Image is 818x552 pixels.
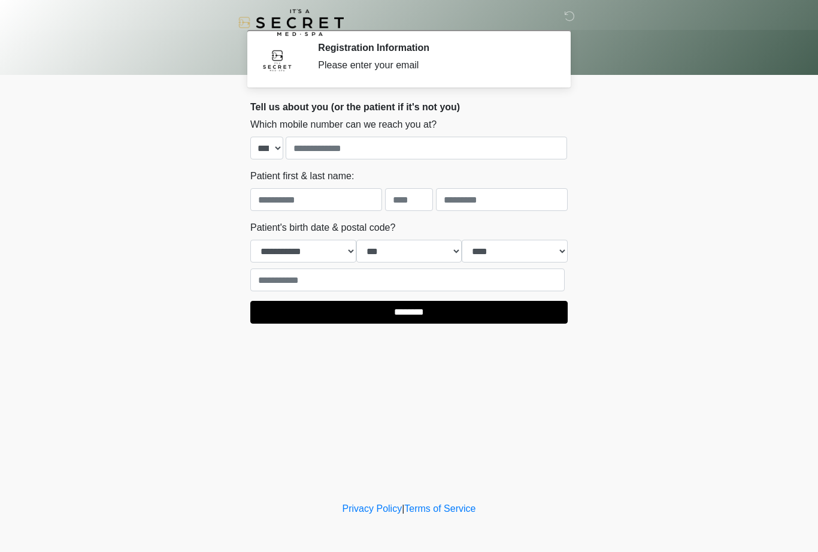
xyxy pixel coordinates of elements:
[250,117,437,132] label: Which mobile number can we reach you at?
[343,503,402,514] a: Privacy Policy
[250,101,568,113] h2: Tell us about you (or the patient if it's not you)
[250,221,395,235] label: Patient's birth date & postal code?
[250,169,354,183] label: Patient first & last name:
[404,503,475,514] a: Terms of Service
[238,9,344,36] img: It's A Secret Med Spa Logo
[259,42,295,78] img: Agent Avatar
[402,503,404,514] a: |
[318,58,550,73] div: Please enter your email
[318,42,550,53] h2: Registration Information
